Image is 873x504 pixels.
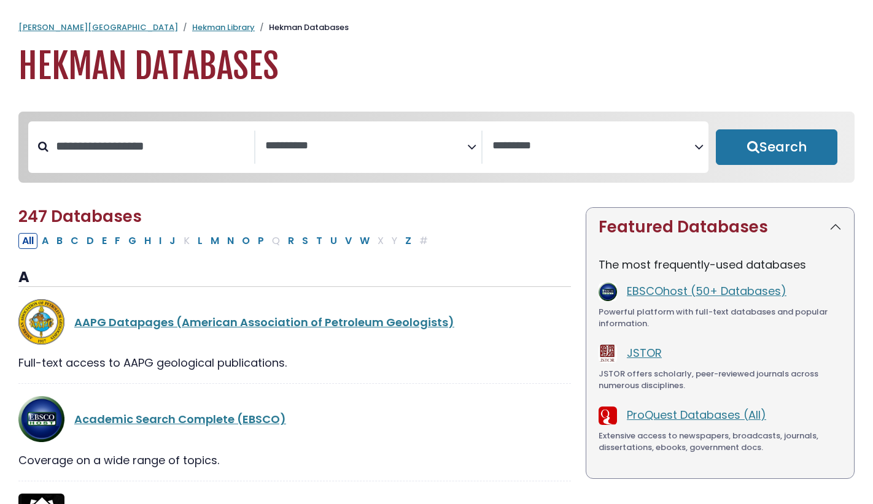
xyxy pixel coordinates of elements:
textarea: Search [265,140,467,153]
nav: Search filters [18,112,855,183]
button: Filter Results W [356,233,373,249]
button: Filter Results P [254,233,268,249]
button: Filter Results T [312,233,326,249]
button: Filter Results N [223,233,238,249]
button: Submit for Search Results [716,129,837,165]
a: [PERSON_NAME][GEOGRAPHIC_DATA] [18,21,178,33]
nav: breadcrumb [18,21,855,34]
button: Filter Results H [141,233,155,249]
p: The most frequently-used databases [599,256,842,273]
a: Academic Search Complete (EBSCO) [74,411,286,427]
a: AAPG Datapages (American Association of Petroleum Geologists) [74,315,454,330]
button: Filter Results E [98,233,111,249]
button: Filter Results D [83,233,98,249]
button: Filter Results S [298,233,312,249]
div: Full-text access to AAPG geological publications. [18,354,571,371]
div: Powerful platform with full-text databases and popular information. [599,306,842,330]
button: Filter Results A [38,233,52,249]
button: Filter Results L [194,233,206,249]
h3: A [18,269,571,287]
a: ProQuest Databases (All) [627,407,766,422]
button: Filter Results M [207,233,223,249]
a: EBSCOhost (50+ Databases) [627,283,786,299]
button: Filter Results V [341,233,355,249]
a: JSTOR [627,345,662,361]
button: Featured Databases [586,208,854,246]
button: Filter Results G [125,233,140,249]
button: All [18,233,37,249]
button: Filter Results J [166,233,179,249]
button: Filter Results O [238,233,254,249]
button: Filter Results F [111,233,124,249]
textarea: Search [492,140,694,153]
input: Search database by title or keyword [49,136,254,156]
span: 247 Databases [18,205,142,227]
button: Filter Results Z [402,233,415,249]
div: JSTOR offers scholarly, peer-reviewed journals across numerous disciplines. [599,368,842,392]
button: Filter Results B [53,233,66,249]
button: Filter Results R [284,233,298,249]
h1: Hekman Databases [18,46,855,87]
li: Hekman Databases [255,21,349,34]
button: Filter Results I [155,233,165,249]
div: Extensive access to newspapers, broadcasts, journals, dissertations, ebooks, government docs. [599,430,842,454]
div: Coverage on a wide range of topics. [18,452,571,468]
div: Alpha-list to filter by first letter of database name [18,232,433,248]
button: Filter Results U [327,233,341,249]
button: Filter Results C [67,233,82,249]
a: Hekman Library [192,21,255,33]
